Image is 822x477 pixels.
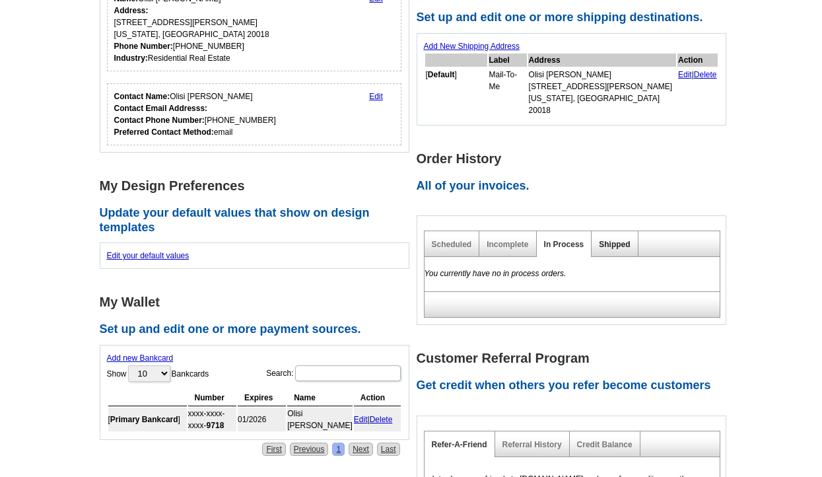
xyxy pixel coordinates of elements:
th: Label [489,54,527,67]
th: Name [287,390,353,406]
a: Next [349,443,373,456]
a: 1 [332,443,345,456]
div: Olisi [PERSON_NAME] [PHONE_NUMBER] email [114,91,276,138]
h1: Customer Referral Program [417,351,734,365]
td: [ ] [425,68,487,117]
strong: Contact Email Addresss: [114,104,208,113]
th: Action [354,390,401,406]
a: Add New Shipping Address [424,42,520,51]
h2: Update your default values that show on design templates [100,206,417,235]
a: Last [377,443,400,456]
th: Address [528,54,676,67]
strong: Contact Name: [114,92,170,101]
a: Edit [354,415,368,424]
h1: Order History [417,152,734,166]
h1: My Wallet [100,295,417,309]
a: Add new Bankcard [107,353,174,363]
strong: Address: [114,6,149,15]
select: ShowBankcards [128,365,170,382]
label: Show Bankcards [107,364,209,383]
em: You currently have no in process orders. [425,269,566,278]
a: Refer-A-Friend [432,440,487,449]
div: Who should we contact regarding order issues? [107,83,402,145]
a: Delete [370,415,393,424]
strong: Contact Phone Number: [114,116,205,125]
strong: Phone Number: [114,42,173,51]
a: First [262,443,285,456]
h1: My Design Preferences [100,179,417,193]
h2: Get credit when others you refer become customers [417,379,734,393]
a: Previous [290,443,329,456]
strong: Industry: [114,54,148,63]
a: Shipped [599,240,630,249]
a: Delete [694,70,717,79]
td: Olisi [PERSON_NAME] [STREET_ADDRESS][PERSON_NAME] [US_STATE], [GEOGRAPHIC_DATA] 20018 [528,68,676,117]
a: Edit [369,92,383,101]
strong: 9718 [207,421,224,430]
b: Default [428,70,455,79]
td: 01/2026 [238,408,286,431]
a: Edit your default values [107,251,189,260]
a: Referral History [502,440,562,449]
td: [ ] [108,408,187,431]
a: Credit Balance [577,440,633,449]
th: Action [677,54,718,67]
h2: Set up and edit one or more shipping destinations. [417,11,734,25]
td: Mail-To-Me [489,68,527,117]
a: In Process [544,240,584,249]
strong: Preferred Contact Method: [114,128,214,137]
b: Primary Bankcard [110,415,178,424]
th: Expires [238,390,286,406]
a: Edit [678,70,692,79]
td: Olisi [PERSON_NAME] [287,408,353,431]
input: Search: [295,365,401,381]
td: xxxx-xxxx-xxxx- [188,408,236,431]
th: Number [188,390,236,406]
a: Scheduled [432,240,472,249]
h2: Set up and edit one or more payment sources. [100,322,417,337]
td: | [677,68,718,117]
a: Incomplete [487,240,528,249]
h2: All of your invoices. [417,179,734,194]
label: Search: [266,364,401,383]
td: | [354,408,401,431]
